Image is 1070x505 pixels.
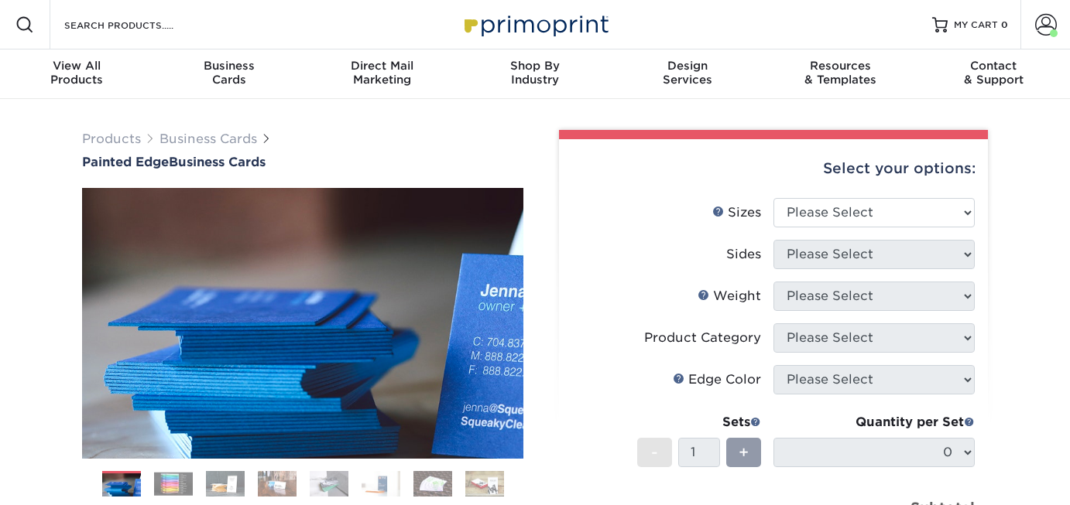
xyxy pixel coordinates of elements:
[571,139,976,198] div: Select your options:
[773,413,975,432] div: Quantity per Set
[917,59,1070,73] span: Contact
[159,131,257,146] a: Business Cards
[637,413,761,432] div: Sets
[458,59,611,87] div: Industry
[1001,19,1008,30] span: 0
[153,59,305,87] div: Cards
[739,441,749,464] span: +
[82,155,523,169] a: Painted EdgeBusiness Cards
[612,59,764,87] div: Services
[153,49,305,99] a: BusinessCards
[458,59,611,73] span: Shop By
[764,59,917,87] div: & Templates
[954,19,998,32] span: MY CART
[310,470,348,497] img: Business Cards 05
[612,59,764,73] span: Design
[712,203,761,222] div: Sizes
[673,370,761,389] div: Edge Color
[63,15,214,34] input: SEARCH PRODUCTS.....
[764,59,917,73] span: Resources
[465,470,504,497] img: Business Cards 08
[764,49,917,99] a: Resources& Templates
[82,131,141,146] a: Products
[306,59,458,87] div: Marketing
[258,470,297,497] img: Business Cards 04
[644,329,761,347] div: Product Category
[206,470,245,497] img: Business Cards 03
[458,49,611,99] a: Shop ByIndustry
[458,8,612,41] img: Primoprint
[153,59,305,73] span: Business
[726,245,761,264] div: Sides
[612,49,764,99] a: DesignServices
[651,441,658,464] span: -
[306,59,458,73] span: Direct Mail
[82,155,169,169] span: Painted Edge
[413,470,452,497] img: Business Cards 07
[102,466,141,504] img: Business Cards 01
[306,49,458,99] a: Direct MailMarketing
[917,49,1070,99] a: Contact& Support
[362,470,400,497] img: Business Cards 06
[698,287,761,305] div: Weight
[154,472,193,496] img: Business Cards 02
[917,59,1070,87] div: & Support
[82,155,523,169] h1: Business Cards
